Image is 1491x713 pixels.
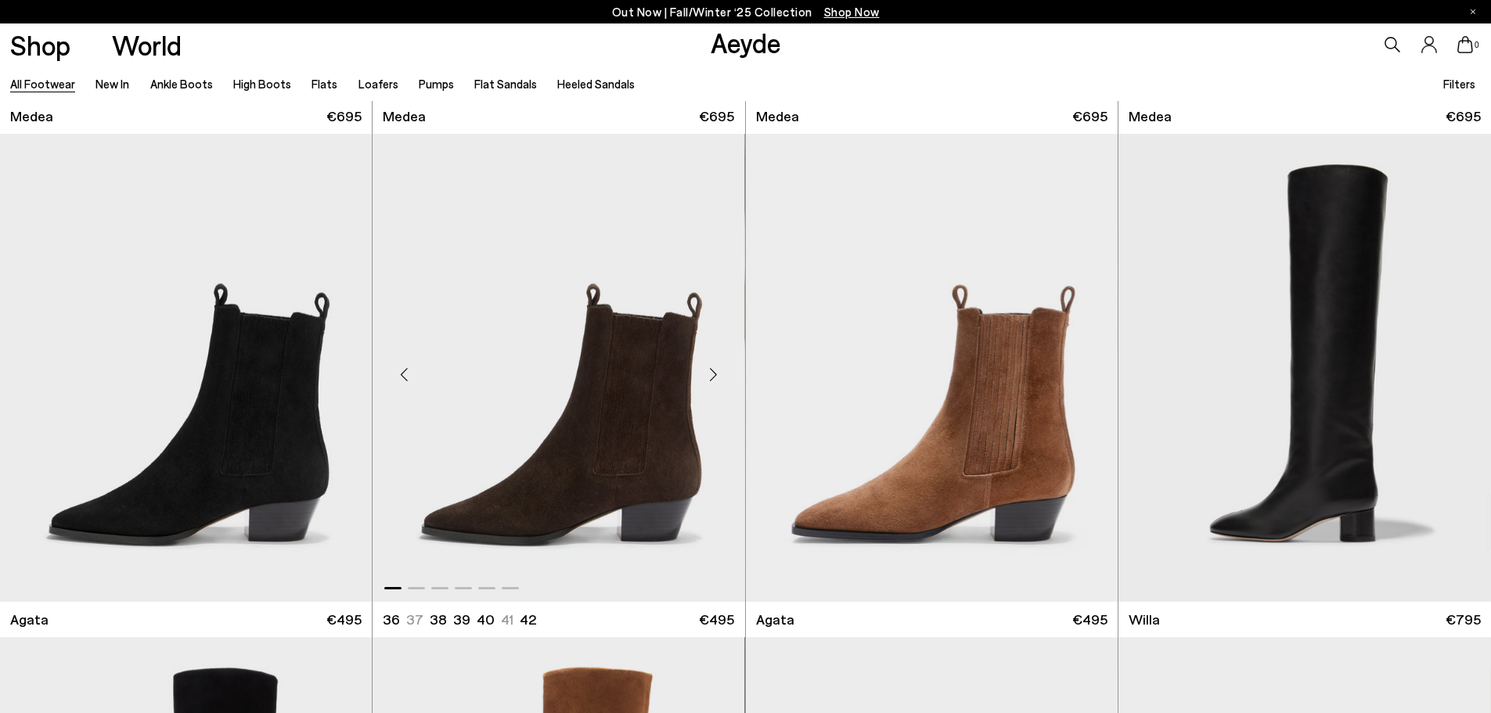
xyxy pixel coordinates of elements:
a: Loafers [358,77,398,91]
a: High Boots [233,77,291,91]
span: €695 [699,106,734,126]
a: Pumps [419,77,454,91]
img: Agata Suede Ankle Boots [372,134,744,601]
div: 1 / 6 [746,134,1118,601]
a: Ankle Boots [150,77,213,91]
span: Agata [756,610,794,629]
img: Agata Suede Ankle Boots [744,134,1116,601]
li: 42 [520,610,536,629]
li: 39 [453,610,470,629]
span: €695 [326,106,362,126]
span: Medea [10,106,53,126]
span: Agata [10,610,49,629]
ul: variant [383,610,531,629]
span: Filters [1443,77,1475,91]
p: Out Now | Fall/Winter ‘25 Collection [612,2,880,22]
a: 6 / 6 1 / 6 2 / 6 3 / 6 4 / 6 5 / 6 6 / 6 1 / 6 Next slide Previous slide [1118,134,1491,601]
div: Next slide [690,351,737,398]
span: Medea [1129,106,1172,126]
a: New In [95,77,129,91]
div: 2 / 6 [372,134,744,601]
span: Medea [383,106,426,126]
div: Previous slide [380,351,427,398]
span: €795 [1446,610,1481,629]
span: €495 [1072,610,1107,629]
img: Agata Suede Ankle Boots [1118,134,1489,601]
a: 6 / 6 1 / 6 2 / 6 3 / 6 4 / 6 5 / 6 6 / 6 1 / 6 Next slide Previous slide [746,134,1118,601]
a: Flat Sandals [474,77,537,91]
li: 38 [430,610,447,629]
span: Willa [1129,610,1160,629]
a: World [112,31,182,59]
a: 6 / 6 1 / 6 2 / 6 3 / 6 4 / 6 5 / 6 6 / 6 1 / 6 Next slide Previous slide [373,134,744,601]
img: Agata Suede Ankle Boots [373,134,744,601]
a: Aeyde [711,26,781,59]
a: Willa €795 [1118,602,1491,637]
a: Medea €695 [1118,99,1491,134]
img: Agata Suede Ankle Boots [746,134,1118,601]
span: €495 [699,610,734,629]
span: Navigate to /collections/new-in [824,5,880,19]
a: All Footwear [10,77,75,91]
span: 0 [1473,41,1481,49]
a: Heeled Sandals [557,77,635,91]
a: Agata €495 [746,602,1118,637]
span: €695 [1072,106,1107,126]
span: €695 [1446,106,1481,126]
li: 36 [383,610,400,629]
div: 2 / 6 [744,134,1116,601]
a: Flats [312,77,337,91]
li: 40 [477,610,495,629]
div: 1 / 6 [373,134,744,601]
span: €495 [326,610,362,629]
a: Medea €695 [746,99,1118,134]
span: Medea [756,106,799,126]
div: 2 / 6 [1118,134,1489,601]
a: Medea €695 [373,99,744,134]
a: Shop [10,31,70,59]
div: 1 / 6 [1118,134,1491,601]
a: 0 [1457,36,1473,53]
img: Willa Leather Over-Knee Boots [1118,134,1491,601]
a: 36 37 38 39 40 41 42 €495 [373,602,744,637]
